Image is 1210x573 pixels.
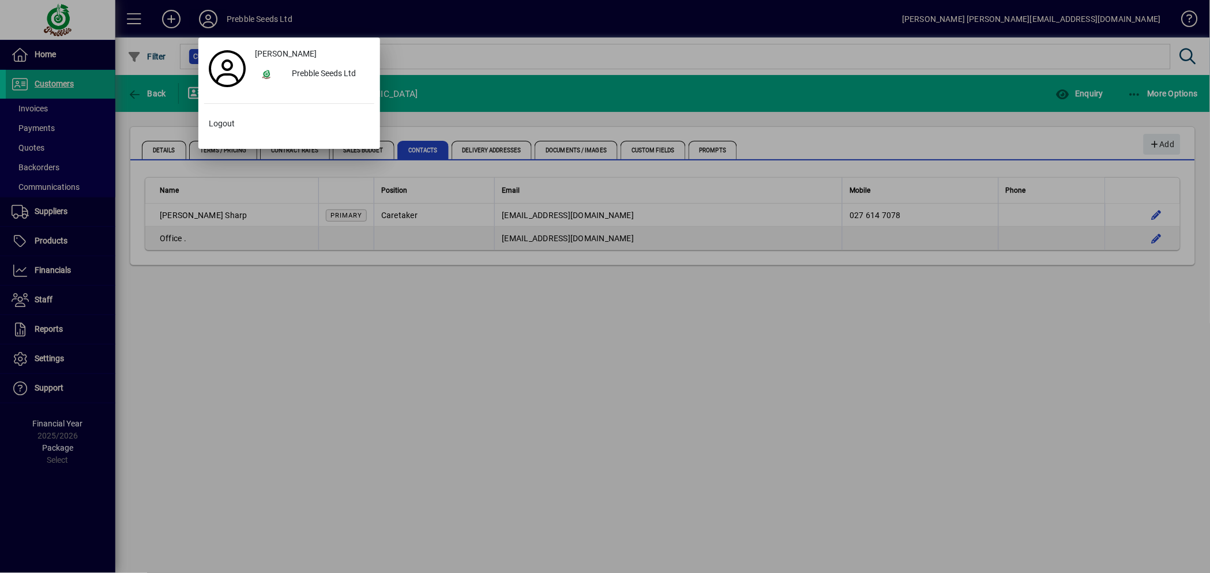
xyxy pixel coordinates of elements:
a: Profile [204,58,250,79]
div: Prebble Seeds Ltd [283,64,374,85]
a: [PERSON_NAME] [250,43,374,64]
span: Logout [209,118,235,130]
button: Logout [204,113,374,134]
button: Prebble Seeds Ltd [250,64,374,85]
span: [PERSON_NAME] [255,48,317,60]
